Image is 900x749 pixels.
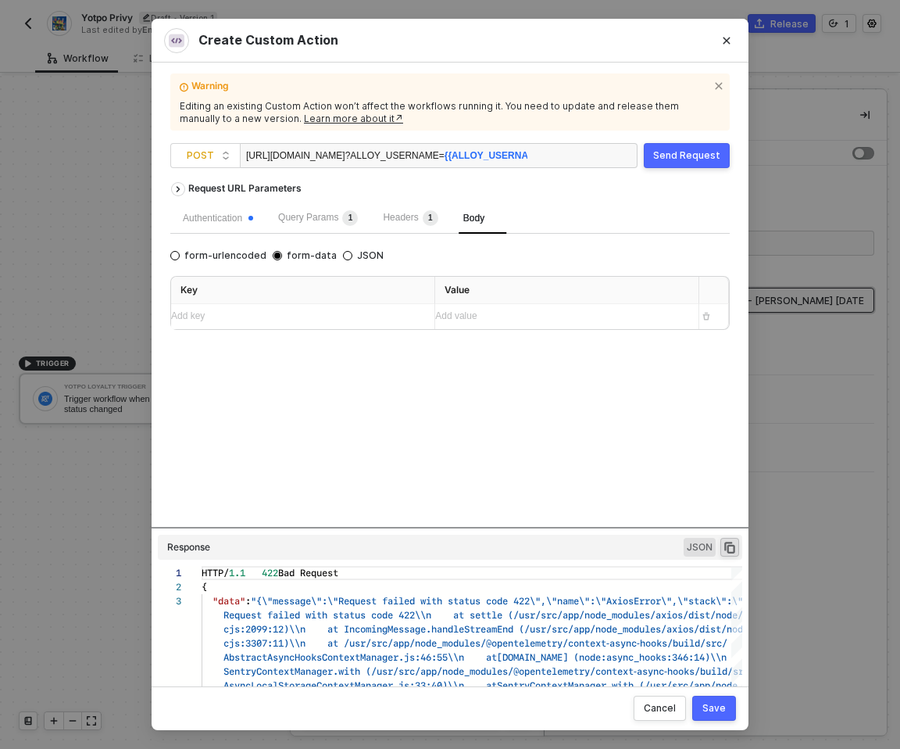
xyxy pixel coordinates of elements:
span: AsyncLocalStorageContextManager.js:33:40)\\n at [223,678,497,693]
span: SentryContextManager.with (/usr/src/app/node_modul [223,664,497,679]
span: pentelemetry/context-async-hooks/build/src/ [497,636,727,650]
span: ?ALLOY_USERNAME= [345,150,550,161]
span: "data" [212,593,245,608]
div: Cancel [644,702,676,715]
span: "{\"message\":\"Request failed with status code 42 [251,593,524,608]
div: Save [702,702,726,715]
span: Bad Request [278,565,338,580]
span: JSON [684,538,716,557]
span: 1 [428,213,433,222]
span: n at [721,650,759,665]
span: Headers [383,212,437,223]
button: Save [692,696,736,721]
span: : [245,593,251,608]
button: Cancel [634,696,686,721]
span: icon-arrow-right [172,187,184,193]
span: 1.1 [229,565,245,580]
th: Key [171,277,435,304]
div: 1 [158,566,181,580]
span: icon-close [714,78,727,91]
span: { [202,579,207,594]
span: SentryContextManager.with (/usr/src/app/node_modu [497,678,765,693]
button: Send Request [644,143,730,168]
a: Learn more about it↗ [304,113,403,124]
span: POST [187,144,230,167]
span: HTTP/ [202,565,229,580]
div: 3 [158,594,181,608]
span: End (/usr/src/app/node_modules/axios/dist/node/axi [497,622,770,636]
sup: 1 [423,210,438,226]
span: cjs:3307:11)\\n at /usr/src/app/node_modules/@o [223,636,497,650]
button: Close [705,19,748,63]
div: Response [167,541,210,554]
div: Editing an existing Custom Action won’t affect the workflows running it. You need to update and r... [180,100,720,124]
sup: 1 [342,210,358,226]
span: 2\",\"name\":\"AxiosError\",\"stack\":\"AxiosError [524,593,798,608]
span: AbstractAsyncHooksContextManager.js:46:55\\n at [223,650,497,665]
span: cjs:2099:12)\\n at IncomingMessage.handleStream [223,622,497,636]
span: 1 [348,213,353,222]
span: form-data [282,249,337,262]
span: Request failed with status code 422\\n at settl [223,607,497,622]
div: 2 [158,580,181,594]
span: form-urlencoded [180,249,266,262]
div: [URL][DOMAIN_NAME] [246,144,527,169]
span: Body [463,213,484,224]
span: JSON [352,249,384,262]
span: Warning [191,80,708,97]
span: {{ALLOY_USERNAME}} [445,150,550,161]
span: [DOMAIN_NAME] (node:async_hooks:346:14)\\ [497,650,721,665]
span: icon-copy-paste [723,540,737,554]
span: 422 [262,565,278,580]
div: Authentication [183,211,253,226]
div: Request URL Parameters [180,174,309,202]
span: es/@opentelemetry/context-async-hooks/build/src/ [497,664,755,679]
img: integration-icon [169,33,184,48]
div: Create Custom Action [164,28,736,53]
span: Query Params [278,212,358,223]
span: e (/usr/src/app/node_modules/axios/dist/node/axios [497,607,770,622]
div: Send Request [653,149,720,162]
th: Value [435,277,699,304]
